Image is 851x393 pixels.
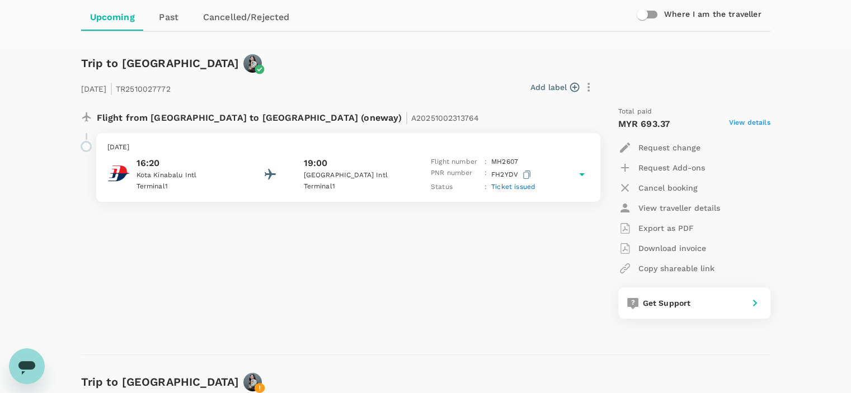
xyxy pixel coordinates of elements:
[303,170,404,181] p: [GEOGRAPHIC_DATA] Intl
[618,138,700,158] button: Request change
[618,117,670,131] p: MYR 693.37
[729,117,770,131] span: View details
[638,243,706,254] p: Download invoice
[431,168,480,182] p: PNR number
[643,299,691,307] span: Get Support
[81,4,144,31] a: Upcoming
[618,218,694,238] button: Export as PDF
[144,4,194,31] a: Past
[81,77,171,97] p: [DATE] TR2510027772
[618,258,714,278] button: Copy shareable link
[638,263,714,274] p: Copy shareable link
[638,162,705,173] p: Request Add-ons
[491,168,533,182] p: FH2YDV
[303,157,327,170] p: 19:00
[485,168,487,182] p: :
[618,158,705,178] button: Request Add-ons
[97,106,479,126] p: Flight from [GEOGRAPHIC_DATA] to [GEOGRAPHIC_DATA] (oneway)
[243,373,262,391] img: avatar-68ddd72282168.jpeg
[638,202,720,214] p: View traveller details
[411,113,479,122] span: A20251002313764
[618,106,652,117] span: Total paid
[137,157,237,170] p: 16:20
[405,110,408,125] span: |
[431,182,480,193] p: Status
[638,182,698,193] p: Cancel booking
[618,238,706,258] button: Download invoice
[137,170,237,181] p: Kota Kinabalu Intl
[485,182,487,193] p: :
[303,181,404,192] p: Terminal 1
[9,348,45,384] iframe: Button to launch messaging window
[110,81,113,96] span: |
[638,142,700,153] p: Request change
[618,178,698,198] button: Cancel booking
[491,183,535,191] span: Ticket issued
[431,157,480,168] p: Flight number
[664,8,761,21] h6: Where I am the traveller
[81,373,239,391] h6: Trip to [GEOGRAPHIC_DATA]
[485,157,487,168] p: :
[137,181,237,192] p: Terminal 1
[243,54,262,73] img: avatar-68ddd72282168.jpeg
[530,82,579,93] button: Add label
[107,142,589,153] p: [DATE]
[107,162,130,184] img: Malaysia Airlines
[491,157,518,168] p: MH 2607
[638,222,694,234] p: Export as PDF
[618,198,720,218] button: View traveller details
[194,4,299,31] a: Cancelled/Rejected
[81,54,239,72] h6: Trip to [GEOGRAPHIC_DATA]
